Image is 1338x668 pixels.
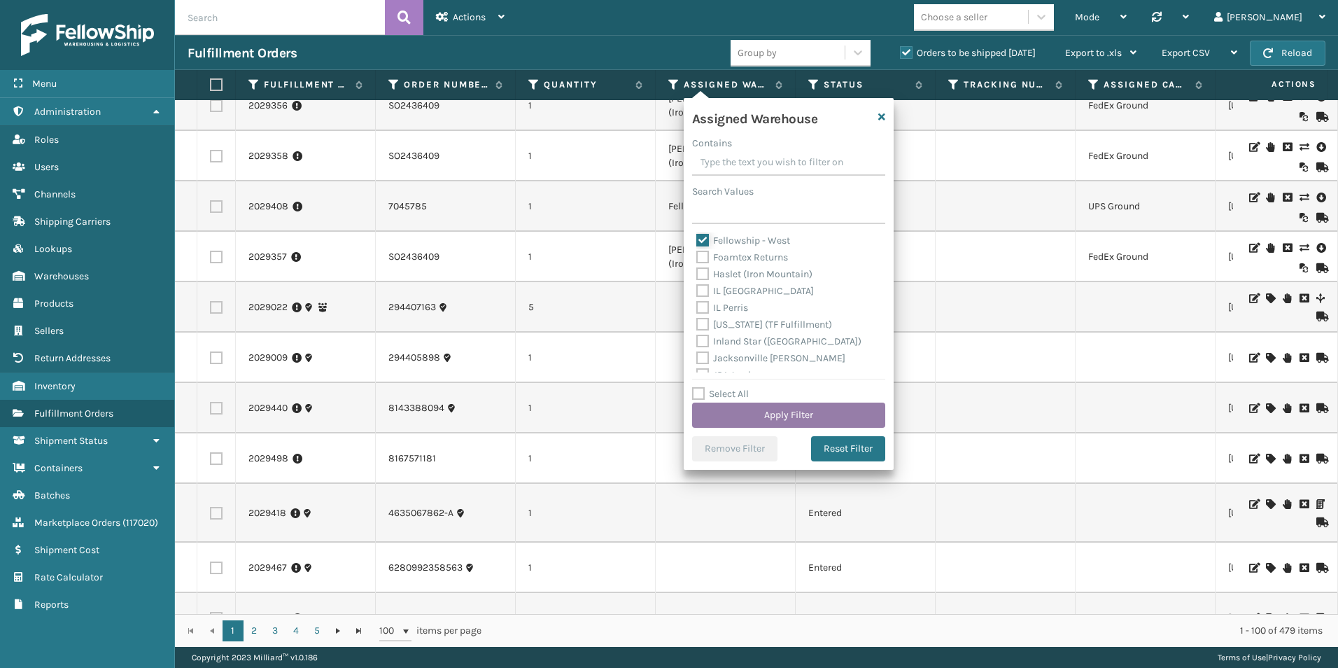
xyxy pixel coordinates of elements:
[348,620,369,641] a: Go to the last page
[1250,41,1325,66] button: Reload
[1075,11,1099,23] span: Mode
[34,270,89,282] span: Warehouses
[328,620,348,641] a: Go to the next page
[656,81,796,131] td: [PERSON_NAME] (Ironlink Logistics)
[1283,613,1291,623] i: On Hold
[1266,142,1274,152] i: On Hold
[1316,517,1325,527] i: Mark as Shipped
[1300,243,1308,253] i: Change shipping
[516,383,656,433] td: 1
[244,620,265,641] a: 2
[388,561,463,575] a: 6280992358563
[1065,47,1122,59] span: Export to .xls
[1249,193,1258,202] i: Edit
[388,401,444,415] a: 8143388094
[388,149,439,163] a: SO2436409
[248,401,288,415] a: 2029440
[34,161,59,173] span: Users
[34,243,72,255] span: Lookups
[1268,653,1321,662] a: Privacy Policy
[1316,140,1325,154] i: Pull Label
[964,78,1048,91] label: Tracking Number
[692,136,732,151] label: Contains
[1076,131,1216,181] td: FedEx Ground
[656,181,796,232] td: Fellowship - West
[1283,193,1291,202] i: Cancel Fulfillment Order
[1076,232,1216,282] td: FedEx Ground
[1316,263,1325,273] i: Mark as Shipped
[248,200,288,214] a: 2029408
[811,436,885,461] button: Reset Filter
[1283,142,1291,152] i: Cancel Fulfillment Order
[692,151,885,176] input: Type the text you wish to filter on
[34,298,73,309] span: Products
[1300,162,1308,172] i: Reoptimize
[1300,613,1308,623] i: Cancel Fulfillment Order
[1316,213,1325,223] i: Mark as Shipped
[32,78,57,90] span: Menu
[34,380,76,392] span: Inventory
[1227,73,1325,96] span: Actions
[1283,499,1291,509] i: On Hold
[1283,563,1291,573] i: On Hold
[1283,403,1291,413] i: On Hold
[248,351,288,365] a: 2029009
[34,544,99,556] span: Shipment Cost
[1316,403,1325,413] i: Mark as Shipped
[34,435,108,447] span: Shipment Status
[34,517,120,529] span: Marketplace Orders
[34,352,111,364] span: Return Addresses
[516,131,656,181] td: 1
[1316,241,1325,255] i: Pull Label
[696,335,861,347] label: Inland Star ([GEOGRAPHIC_DATA])
[692,403,885,428] button: Apply Filter
[388,200,427,214] a: 7045785
[696,352,845,364] label: Jacksonville [PERSON_NAME]
[696,369,775,381] label: JP Warehouse
[1316,293,1325,303] i: Split Fulfillment Order
[1249,353,1258,363] i: Edit
[388,611,458,625] a: 6281023619235
[692,388,749,400] label: Select All
[1283,454,1291,464] i: On Hold
[1283,353,1291,363] i: On Hold
[1300,263,1308,273] i: Reoptimize
[34,489,70,501] span: Batches
[223,620,244,641] a: 1
[34,106,101,118] span: Administration
[1316,112,1325,122] i: Mark as Shipped
[1300,353,1308,363] i: Cancel Fulfillment Order
[388,351,440,365] a: 294405898
[379,624,400,638] span: 100
[192,647,318,668] p: Copyright 2023 Milliard™ v 1.0.186
[404,78,488,91] label: Order Number
[188,45,297,62] h3: Fulfillment Orders
[656,232,796,282] td: [PERSON_NAME] (Ironlink Logistics)
[248,561,287,575] a: 2029467
[1316,190,1325,204] i: Pull Label
[1283,243,1291,253] i: Cancel Fulfillment Order
[684,78,768,91] label: Assigned Warehouse
[692,184,754,199] label: Search Values
[692,106,817,127] h4: Assigned Warehouse
[248,300,288,314] a: 2029022
[1249,142,1258,152] i: Edit
[286,620,307,641] a: 4
[248,250,287,264] a: 2029357
[516,593,656,643] td: 1
[388,250,439,264] a: SO2436409
[1249,293,1258,303] i: Edit
[796,593,936,643] td: Entered
[1218,653,1266,662] a: Terms of Use
[34,599,69,611] span: Reports
[1283,293,1291,303] i: On Hold
[1316,312,1325,321] i: Mark as Shipped
[353,625,365,636] span: Go to the last page
[1300,112,1308,122] i: Reoptimize
[1249,499,1258,509] i: Edit
[388,506,453,520] a: 4635067862-A
[516,484,656,543] td: 1
[1266,243,1274,253] i: On Hold
[1300,293,1308,303] i: Cancel Fulfillment Order
[34,134,59,146] span: Roles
